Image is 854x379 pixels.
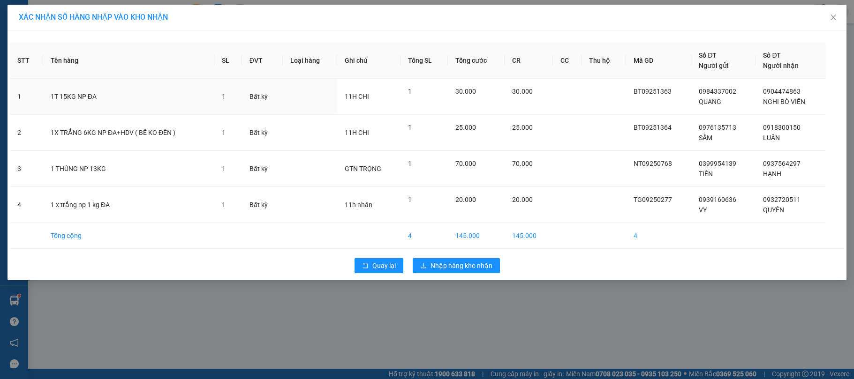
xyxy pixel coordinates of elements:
[763,52,781,59] span: Số ĐT
[242,79,283,115] td: Bất kỳ
[699,88,736,95] span: 0984337002
[830,14,837,21] span: close
[43,115,214,151] td: 1X TRẮNG 6KG NP ĐA+HDV ( BỂ KO ĐỀN )
[763,206,784,214] span: QUYÊN
[553,43,582,79] th: CC
[43,223,214,249] td: Tổng cộng
[763,170,781,178] span: HẠNH
[699,98,721,105] span: QUANG
[634,124,672,131] span: BT09251364
[763,62,799,69] span: Người nhận
[634,160,672,167] span: NT09250768
[820,5,846,31] button: Close
[763,196,801,203] span: 0932720511
[699,160,736,167] span: 0399954139
[345,93,369,100] span: 11H CHI
[242,115,283,151] td: Bất kỳ
[10,43,43,79] th: STT
[763,98,805,105] span: NGHI BÒ VIÊN
[408,160,412,167] span: 1
[699,196,736,203] span: 0939160636
[582,43,626,79] th: Thu hộ
[19,13,168,22] span: XÁC NHẬN SỐ HÀNG NHẬP VÀO KHO NHẬN
[408,88,412,95] span: 1
[763,160,801,167] span: 0937564297
[43,43,214,79] th: Tên hàng
[43,187,214,223] td: 1 x trắng np 1 kg ĐA
[43,151,214,187] td: 1 THÙNG NP 13KG
[512,124,533,131] span: 25.000
[362,262,369,270] span: rollback
[222,129,226,136] span: 1
[699,134,712,141] span: SẨM
[448,223,505,249] td: 145.000
[763,88,801,95] span: 0904474863
[763,134,780,141] span: LUÂN
[242,151,283,187] td: Bất kỳ
[455,124,476,131] span: 25.000
[10,187,43,223] td: 4
[10,115,43,151] td: 2
[345,129,369,136] span: 11H CHI
[699,206,707,214] span: VY
[512,196,533,203] span: 20.000
[242,43,283,79] th: ĐVT
[242,187,283,223] td: Bất kỳ
[401,223,448,249] td: 4
[699,62,729,69] span: Người gửi
[505,223,553,249] td: 145.000
[512,160,533,167] span: 70.000
[222,93,226,100] span: 1
[455,196,476,203] span: 20.000
[408,124,412,131] span: 1
[763,124,801,131] span: 0918300150
[222,201,226,208] span: 1
[10,79,43,115] td: 1
[699,124,736,131] span: 0976135713
[372,260,396,271] span: Quay lại
[401,43,448,79] th: Tổng SL
[420,262,427,270] span: download
[337,43,401,79] th: Ghi chú
[214,43,242,79] th: SL
[222,165,226,172] span: 1
[626,223,692,249] td: 4
[283,43,337,79] th: Loại hàng
[408,196,412,203] span: 1
[455,160,476,167] span: 70.000
[10,151,43,187] td: 3
[355,258,403,273] button: rollbackQuay lại
[413,258,500,273] button: downloadNhập hàng kho nhận
[699,52,717,59] span: Số ĐT
[505,43,553,79] th: CR
[448,43,505,79] th: Tổng cước
[626,43,692,79] th: Mã GD
[512,88,533,95] span: 30.000
[699,170,713,178] span: TIÊN
[634,88,672,95] span: BT09251363
[345,201,372,208] span: 11h nhân
[634,196,672,203] span: TG09250277
[43,79,214,115] td: 1T 15KG NP ĐA
[431,260,492,271] span: Nhập hàng kho nhận
[345,165,381,172] span: GTN TRỌNG
[455,88,476,95] span: 30.000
